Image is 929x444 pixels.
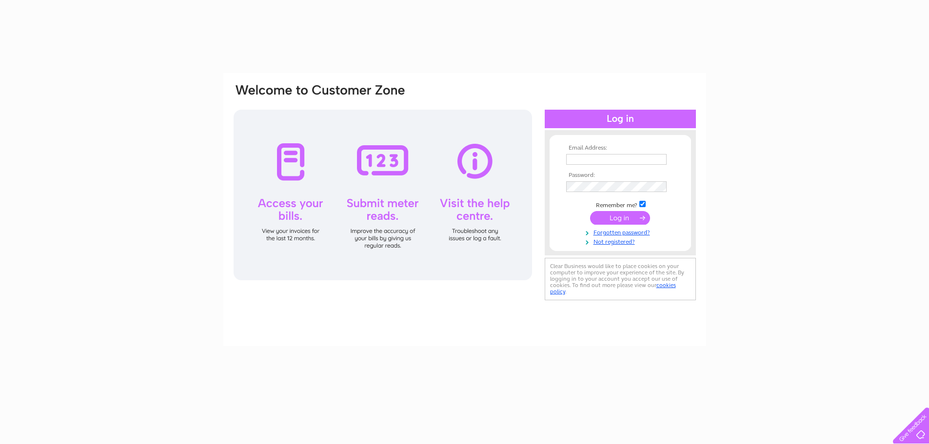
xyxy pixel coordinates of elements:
td: Remember me? [564,199,677,209]
input: Submit [590,211,650,225]
th: Email Address: [564,145,677,152]
th: Password: [564,172,677,179]
a: Not registered? [566,236,677,246]
a: cookies policy [550,282,676,295]
a: Forgotten password? [566,227,677,236]
div: Clear Business would like to place cookies on your computer to improve your experience of the sit... [545,258,696,300]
